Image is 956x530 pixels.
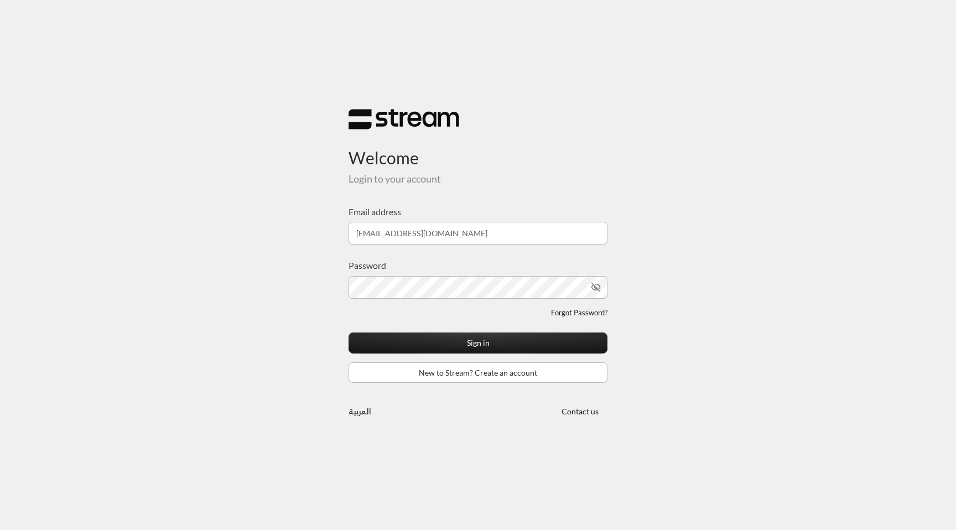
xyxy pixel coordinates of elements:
[349,173,607,185] h5: Login to your account
[552,407,607,416] a: Contact us
[349,332,607,353] button: Sign in
[349,130,607,168] h3: Welcome
[349,259,386,272] label: Password
[349,401,371,422] a: العربية
[349,362,607,383] a: New to Stream? Create an account
[349,205,401,219] label: Email address
[586,278,605,297] button: toggle password visibility
[349,222,607,245] input: Type your email here
[551,308,607,319] a: Forgot Password?
[349,108,459,130] img: Stream Logo
[552,401,607,422] button: Contact us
